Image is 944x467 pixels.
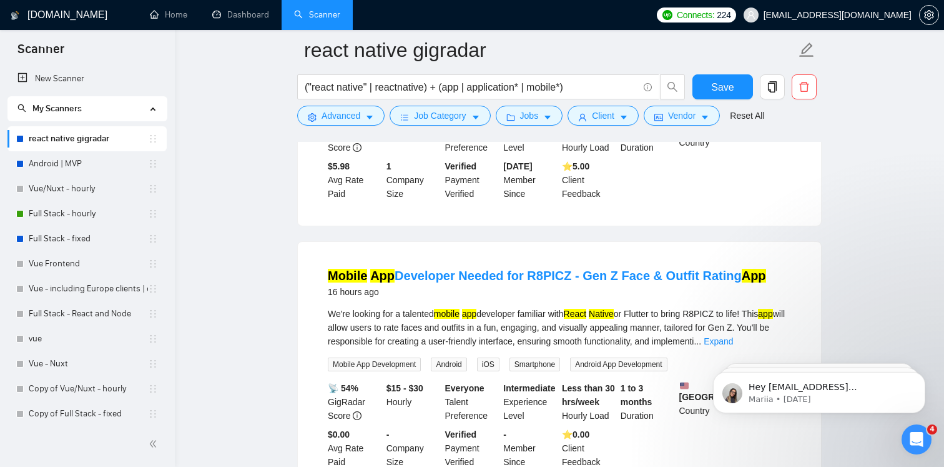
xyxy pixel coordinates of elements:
mark: app [758,309,772,319]
mark: React [564,309,587,319]
span: user [578,113,587,122]
b: 1 [386,161,391,171]
a: New Scanner [17,66,157,91]
a: Full Stack - hourly [29,201,148,226]
div: Member Since [501,159,559,201]
a: dashboardDashboard [212,9,269,20]
span: holder [148,234,158,244]
span: setting [308,113,317,122]
span: Scanner [7,40,74,66]
mark: mobile [434,309,460,319]
a: homeHome [150,9,187,20]
div: Client Feedback [559,159,618,201]
button: search [660,74,685,99]
span: setting [920,10,938,20]
a: Copy of Vue/Nuxt - hourly [29,376,148,401]
img: 🇺🇸 [680,381,689,390]
div: Duration [618,381,677,423]
div: Payment Verified [443,159,501,201]
img: logo [11,6,19,26]
mark: App [370,269,395,283]
span: holder [148,159,158,169]
b: Less than 30 hrs/week [562,383,615,407]
div: GigRadar Score [325,381,384,423]
mark: Native [589,309,614,319]
span: delete [792,81,816,93]
a: Reset All [730,109,764,123]
div: Avg Rate Paid [325,159,384,201]
span: caret-down [543,113,552,122]
span: info-circle [353,143,361,152]
a: Vue/Nuxt - hourly [29,176,148,201]
li: react native gigradar [7,126,167,151]
li: vue [7,326,167,351]
span: Job Category [414,109,466,123]
input: Search Freelance Jobs... [305,79,638,95]
li: Vue - Nuxt [7,351,167,376]
span: holder [148,209,158,219]
b: ⭐️ 5.00 [562,161,589,171]
b: [GEOGRAPHIC_DATA] [679,381,773,402]
button: settingAdvancedcaret-down [297,106,385,126]
span: caret-down [471,113,480,122]
button: barsJob Categorycaret-down [390,106,490,126]
button: delete [792,74,817,99]
mark: app [462,309,476,319]
span: search [661,81,684,93]
li: Vue/Nuxt - hourly [7,176,167,201]
a: Full Stack - React and Node [29,301,148,326]
li: Copy of Full Stack - fixed [7,401,167,426]
button: folderJobscaret-down [496,106,563,126]
b: Verified [445,161,477,171]
span: double-left [149,438,161,450]
li: Full Stack - hourly [7,201,167,226]
img: upwork-logo.png [662,10,672,20]
a: Expand [704,336,733,346]
span: Android [431,358,466,371]
b: - [503,429,506,439]
span: My Scanners [32,103,82,114]
li: Full Stack - React and Node [7,301,167,326]
div: Talent Preference [443,381,501,423]
span: holder [148,409,158,419]
span: holder [148,309,158,319]
li: Android | MVP [7,151,167,176]
li: New Scanner [7,66,167,91]
div: 16 hours ago [328,284,766,299]
span: caret-down [701,113,709,122]
button: Save [692,74,753,99]
li: Vue Frontend [7,251,167,276]
mark: App [742,269,766,283]
span: folder [506,113,515,122]
b: 1 to 3 months [621,383,652,407]
span: caret-down [365,113,374,122]
span: holder [148,334,158,344]
a: vue [29,326,148,351]
span: 224 [717,8,730,22]
span: info-circle [353,411,361,420]
span: Smartphone [509,358,560,371]
a: Vue - Nuxt [29,351,148,376]
mark: Mobile [328,269,367,283]
a: Vue Frontend [29,251,148,276]
span: edit [799,42,815,58]
span: holder [148,284,158,294]
span: Mobile App Development [328,358,421,371]
div: Company Size [384,159,443,201]
span: bars [400,113,409,122]
iframe: Intercom live chat [902,424,932,454]
span: holder [148,134,158,144]
span: Client [592,109,614,123]
a: Mobile AppDeveloper Needed for R8PICZ - Gen Z Face & Outfit RatingApp [328,269,766,283]
button: copy [760,74,785,99]
li: Copy of Vue/Nuxt - hourly [7,376,167,401]
div: We're looking for a talented developer familiar with or Flutter to bring R8PICZ to life! This wil... [328,307,791,348]
span: ... [694,336,701,346]
button: idcardVendorcaret-down [644,106,720,126]
div: Hourly Load [559,381,618,423]
span: Connects: [677,8,714,22]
